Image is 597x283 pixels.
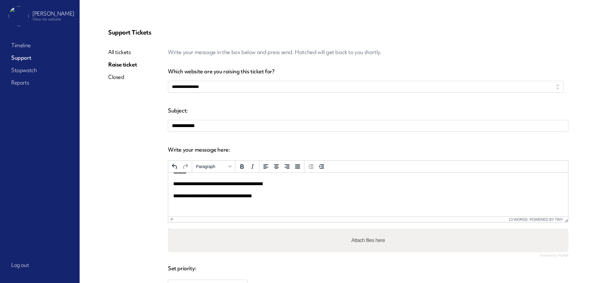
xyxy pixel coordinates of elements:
a: Support [9,52,71,63]
button: Italic [247,161,258,172]
button: Justify [292,161,303,172]
button: Align left [261,161,271,172]
a: All tickets [108,48,137,56]
p: Set priority: [168,265,568,272]
label: Which website are you raising this ticket for? [168,68,568,75]
div: Resize [563,217,568,222]
div: history [168,161,192,173]
a: Timeline [9,40,71,51]
p: Support Tickets [108,29,568,36]
div: styles [192,161,235,173]
p: Write your message in the box below and press send. Hatched will get back to you shortly. [168,48,568,56]
button: Undo [169,161,180,172]
label: Subject: [168,105,568,114]
a: Closed [108,73,137,81]
a: Powered by PQINA [540,254,568,257]
button: Increase indent [316,161,327,172]
a: Stopwatch [9,65,71,76]
span: Paragraph [196,164,226,169]
button: Redo [180,161,191,172]
a: Reports [9,77,71,88]
button: Decrease indent [306,161,316,172]
button: Align right [282,161,292,172]
div: formatting [235,161,259,173]
button: 13 words [509,217,527,222]
div: alignment [259,161,304,173]
label: Attach files here [349,234,387,247]
button: Align center [271,161,282,172]
a: View my website [32,16,61,22]
p: [PERSON_NAME] [32,11,74,17]
button: Formats [193,161,234,172]
iframe: Rich Text Area [168,173,568,217]
label: Write your message here: [168,144,568,153]
a: Raise ticket [108,61,137,68]
div: indentation [304,161,328,173]
a: Powered by Tiny [530,217,563,222]
button: Bold [237,161,247,172]
div: p [171,217,173,222]
a: Log out [9,259,71,271]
